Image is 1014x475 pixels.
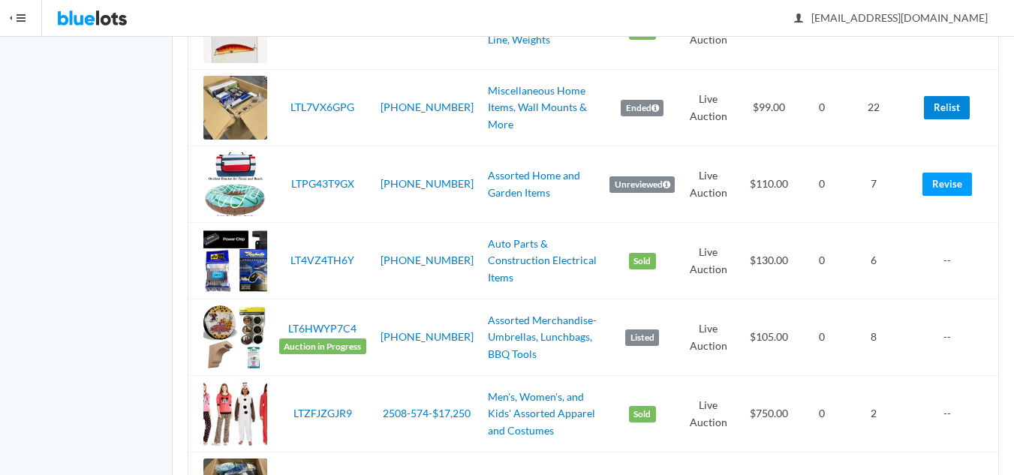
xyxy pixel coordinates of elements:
[293,407,352,419] a: LTZFJZGJR9
[736,376,802,452] td: $750.00
[381,177,474,190] a: [PHONE_NUMBER]
[681,223,736,299] td: Live Auction
[922,173,972,196] a: Revise
[736,70,802,146] td: $99.00
[381,254,474,266] a: [PHONE_NUMBER]
[802,146,842,223] td: 0
[736,223,802,299] td: $130.00
[621,100,663,116] label: Ended
[681,146,736,223] td: Live Auction
[681,299,736,376] td: Live Auction
[279,338,366,355] span: Auction in Progress
[842,70,905,146] td: 22
[625,329,659,346] label: Listed
[736,146,802,223] td: $110.00
[488,16,586,46] a: Fishing Lures, Hooks, Line, Weights
[488,169,580,199] a: Assorted Home and Garden Items
[802,70,842,146] td: 0
[681,376,736,452] td: Live Auction
[288,322,357,335] a: LT6HWYP7C4
[736,299,802,376] td: $105.00
[290,254,354,266] a: LT4VZ4TH6Y
[488,314,597,360] a: Assorted Merchandise-Umbrellas, Lunchbags, BBQ Tools
[842,299,905,376] td: 8
[291,177,354,190] a: LTPG43T9GX
[795,11,988,24] span: [EMAIL_ADDRESS][DOMAIN_NAME]
[681,70,736,146] td: Live Auction
[488,237,597,284] a: Auto Parts & Construction Electrical Items
[629,406,656,422] label: Sold
[802,223,842,299] td: 0
[905,299,998,376] td: --
[905,223,998,299] td: --
[381,330,474,343] a: [PHONE_NUMBER]
[488,84,587,131] a: Miscellaneous Home Items, Wall Mounts & More
[924,96,970,119] a: Relist
[842,376,905,452] td: 2
[842,223,905,299] td: 6
[905,376,998,452] td: --
[488,390,595,437] a: Men's, Women's, and Kids' Assorted Apparel and Costumes
[791,12,806,26] ion-icon: person
[629,253,656,269] label: Sold
[802,376,842,452] td: 0
[609,176,675,193] label: Unreviewed
[383,407,471,419] a: 2508-574-$17,250
[802,299,842,376] td: 0
[381,101,474,113] a: [PHONE_NUMBER]
[842,146,905,223] td: 7
[290,101,354,113] a: LTL7VX6GPG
